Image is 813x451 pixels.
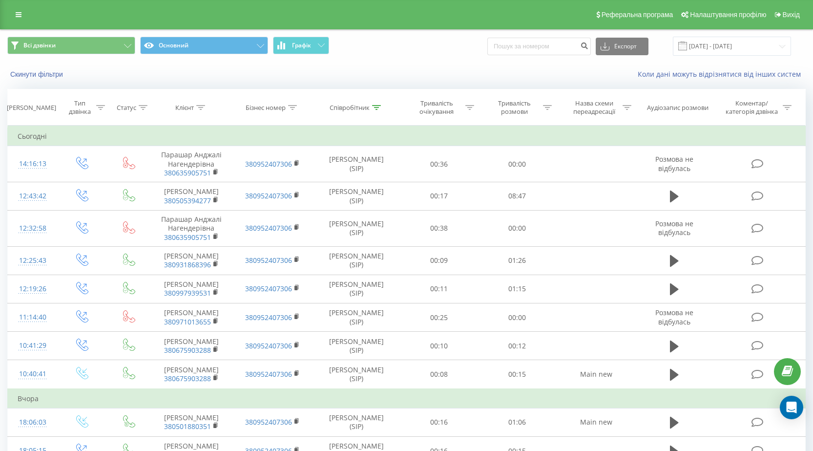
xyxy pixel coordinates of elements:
[400,360,478,389] td: 00:08
[723,99,780,116] div: Коментар/категорія дзвінка
[18,187,48,206] div: 12:43:42
[18,219,48,238] div: 12:32:58
[7,104,56,112] div: [PERSON_NAME]
[245,369,292,379] a: 380952407306
[478,303,556,332] td: 00:00
[246,104,286,112] div: Бізнес номер
[245,223,292,233] a: 380952407306
[647,104,709,112] div: Аудіозапис розмови
[602,11,673,19] span: Реферальна програма
[400,146,478,182] td: 00:36
[556,408,637,436] td: Main new
[151,408,232,436] td: [PERSON_NAME]
[313,360,400,389] td: [PERSON_NAME] (SIP)
[400,303,478,332] td: 00:25
[18,154,48,173] div: 14:16:13
[478,146,556,182] td: 00:00
[245,159,292,169] a: 380952407306
[313,182,400,210] td: [PERSON_NAME] (SIP)
[7,37,135,54] button: Всі дзвінки
[7,70,68,79] button: Скинути фільтри
[151,182,232,210] td: [PERSON_NAME]
[780,396,803,419] div: Open Intercom Messenger
[313,408,400,436] td: [PERSON_NAME] (SIP)
[140,37,268,54] button: Основний
[18,336,48,355] div: 10:41:29
[245,284,292,293] a: 380952407306
[245,191,292,200] a: 380952407306
[655,219,693,237] span: Розмова не відбулась
[164,374,211,383] a: 380675903288
[478,246,556,275] td: 01:26
[151,275,232,303] td: [PERSON_NAME]
[18,413,48,432] div: 18:06:03
[638,69,806,79] a: Коли дані можуть відрізнятися вiд інших систем
[313,211,400,247] td: [PERSON_NAME] (SIP)
[151,146,232,182] td: Парашар Анджалі Нагендерівна
[117,104,136,112] div: Статус
[690,11,766,19] span: Налаштування профілю
[400,332,478,360] td: 00:10
[783,11,800,19] span: Вихід
[313,332,400,360] td: [PERSON_NAME] (SIP)
[596,38,648,55] button: Експорт
[400,246,478,275] td: 00:09
[478,408,556,436] td: 01:06
[478,182,556,210] td: 08:47
[478,275,556,303] td: 01:15
[330,104,370,112] div: Співробітник
[8,389,806,408] td: Вчора
[400,408,478,436] td: 00:16
[23,42,56,49] span: Всі дзвінки
[175,104,194,112] div: Клієнт
[18,308,48,327] div: 11:14:40
[245,313,292,322] a: 380952407306
[313,146,400,182] td: [PERSON_NAME] (SIP)
[568,99,620,116] div: Назва схеми переадресації
[151,332,232,360] td: [PERSON_NAME]
[151,360,232,389] td: [PERSON_NAME]
[487,38,591,55] input: Пошук за номером
[292,42,311,49] span: Графік
[400,211,478,247] td: 00:38
[245,341,292,350] a: 380952407306
[18,279,48,299] div: 12:19:26
[273,37,329,54] button: Графік
[245,256,292,265] a: 380952407306
[313,246,400,275] td: [PERSON_NAME] (SIP)
[164,422,211,431] a: 380501880351
[313,275,400,303] td: [PERSON_NAME] (SIP)
[164,317,211,326] a: 380971013655
[18,365,48,384] div: 10:40:41
[164,168,211,177] a: 380635905751
[164,288,211,298] a: 380997939531
[151,246,232,275] td: [PERSON_NAME]
[655,308,693,326] span: Розмова не відбулась
[164,233,211,242] a: 380635905751
[245,417,292,427] a: 380952407306
[478,211,556,247] td: 00:00
[164,345,211,355] a: 380675903288
[313,303,400,332] td: [PERSON_NAME] (SIP)
[478,332,556,360] td: 00:12
[18,251,48,270] div: 12:25:43
[488,99,541,116] div: Тривалість розмови
[164,260,211,269] a: 380931868396
[400,182,478,210] td: 00:17
[8,127,806,146] td: Сьогодні
[400,275,478,303] td: 00:11
[164,196,211,205] a: 380505394277
[411,99,463,116] div: Тривалість очікування
[66,99,93,116] div: Тип дзвінка
[556,360,637,389] td: Main new
[151,211,232,247] td: Парашар Анджалі Нагендерівна
[151,303,232,332] td: [PERSON_NAME]
[478,360,556,389] td: 00:15
[655,154,693,172] span: Розмова не відбулась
